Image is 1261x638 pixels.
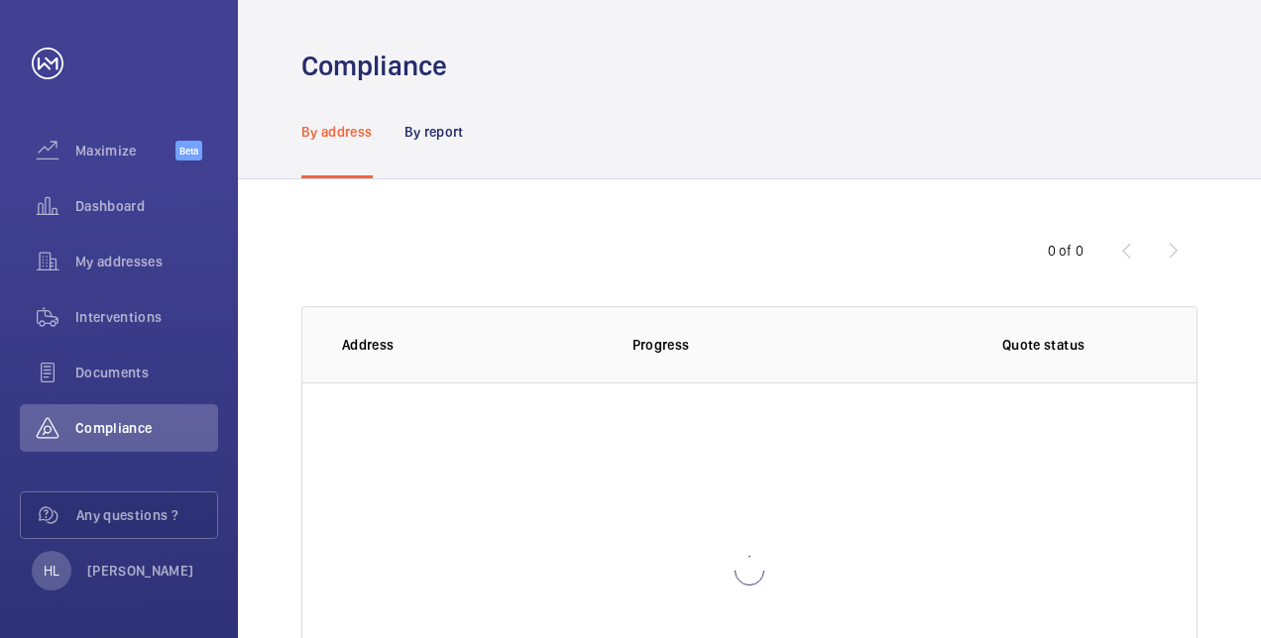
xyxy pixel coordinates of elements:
h1: Compliance [301,48,447,84]
span: Dashboard [75,196,218,216]
span: Interventions [75,307,218,327]
p: HL [44,561,59,581]
p: By report [404,122,464,142]
span: My addresses [75,252,218,271]
span: Any questions ? [76,505,217,525]
p: Address [342,335,601,355]
span: Maximize [75,141,175,160]
p: Progress [632,335,899,355]
div: 0 of 0 [1048,241,1084,261]
span: Compliance [75,418,218,438]
span: Documents [75,363,218,382]
span: Beta [175,141,202,160]
p: [PERSON_NAME] [87,561,194,581]
p: By address [301,122,373,142]
p: Quote status [1002,335,1085,355]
